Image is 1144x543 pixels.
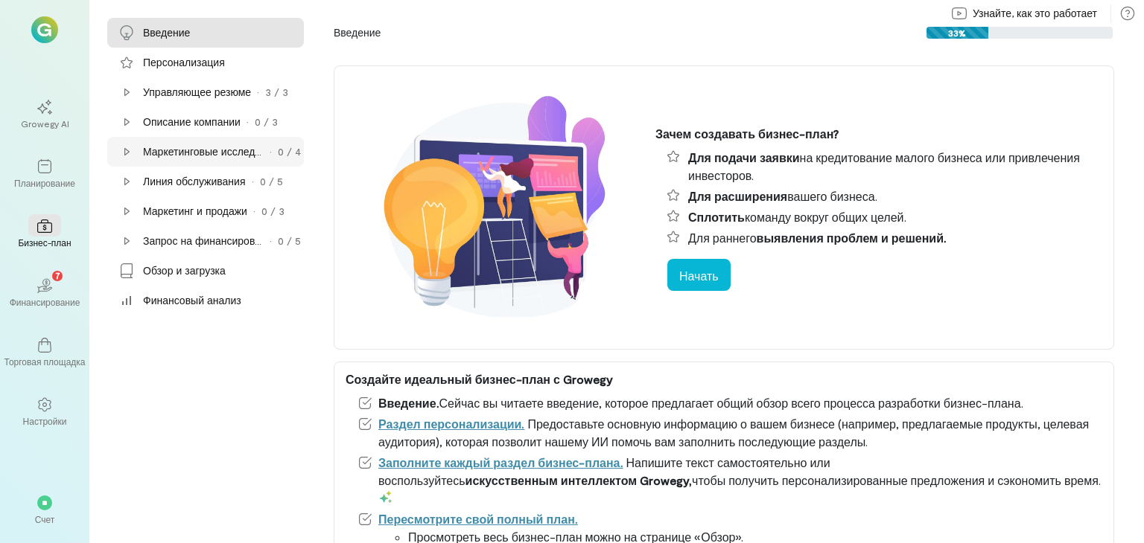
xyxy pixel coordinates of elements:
font: Счет [35,514,55,524]
font: чтобы получить персонализированные предложения и сэкономить время. [692,473,1101,487]
font: 0 / 5 [278,234,301,247]
img: Зачем создавать бизнес-план [346,74,643,341]
font: 3 / 3 [265,86,288,98]
font: 33% [948,28,966,38]
font: Для расширения [688,189,787,203]
font: 0 / 4 [278,145,301,158]
font: Growegy AI [21,118,69,129]
a: Финансирование [18,266,71,320]
font: Линия обслуживания [143,175,246,187]
a: Торговая площадка [18,326,71,379]
a: Настройки [18,385,71,439]
font: вашего бизнеса. [787,189,877,203]
font: Введение [143,26,190,39]
font: Финансирование [10,297,80,307]
font: Введение. [378,396,439,410]
a: Раздел персонализации. [378,417,524,431]
a: Заполните каждый раздел бизнес-плана. [378,455,623,469]
font: Начать [679,269,719,283]
font: Запрос на финансирование [143,234,278,247]
font: Зачем создавать бизнес-план? [655,126,839,141]
font: 0 / 5 [260,175,283,187]
a: Бизнес-план [18,207,71,260]
font: Настройки [23,416,67,426]
a: Growegy AI [18,88,71,141]
font: Предоставьте основную информацию о вашем бизнесе (например, предлагаемые продукты, целевая аудито... [378,417,1089,449]
font: 0 / 3 [261,205,285,217]
font: · [257,86,259,98]
font: · [252,175,254,187]
font: Финансовый анализ [143,294,241,306]
font: Персонализация [143,56,225,68]
a: Планирование [18,147,71,201]
font: Бизнес-план [18,237,71,248]
font: Введение [334,26,381,39]
a: Пересмотрите свой полный план. [378,512,578,526]
font: выявления проблем и решений. [757,231,947,245]
font: · [247,115,249,128]
font: команду вокруг общих целей. [745,210,906,224]
font: Описание компании [143,115,241,128]
font: Сейчас вы читаете введение, которое предлагает общий обзор всего процесса разработки бизнес-плана. [439,396,1023,410]
font: Сплотить [688,210,745,224]
font: · [270,145,272,158]
font: · [253,205,255,217]
font: Для раннего [688,231,757,245]
font: Обзор и загрузка [143,264,226,277]
font: Торговая площадка [4,356,86,367]
font: Для подачи заявки [688,150,800,164]
font: 0 / 3 [255,115,278,128]
font: · [270,234,272,247]
font: Планирование [14,178,75,188]
font: Узнайте, как это работает [973,7,1097,19]
font: Управляющее резюме [143,86,251,98]
font: Маркетинг и продажи [143,205,247,217]
font: Создайте идеальный бизнес-план с Growegy [346,372,613,386]
font: искусственным интеллектом Growegy, [465,473,693,487]
button: Начать [667,259,731,291]
font: на кредитование малого бизнеса или привлечения инвесторов. [688,150,1080,182]
font: 7 [55,270,60,280]
font: Маркетинговые исследования [143,145,289,158]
